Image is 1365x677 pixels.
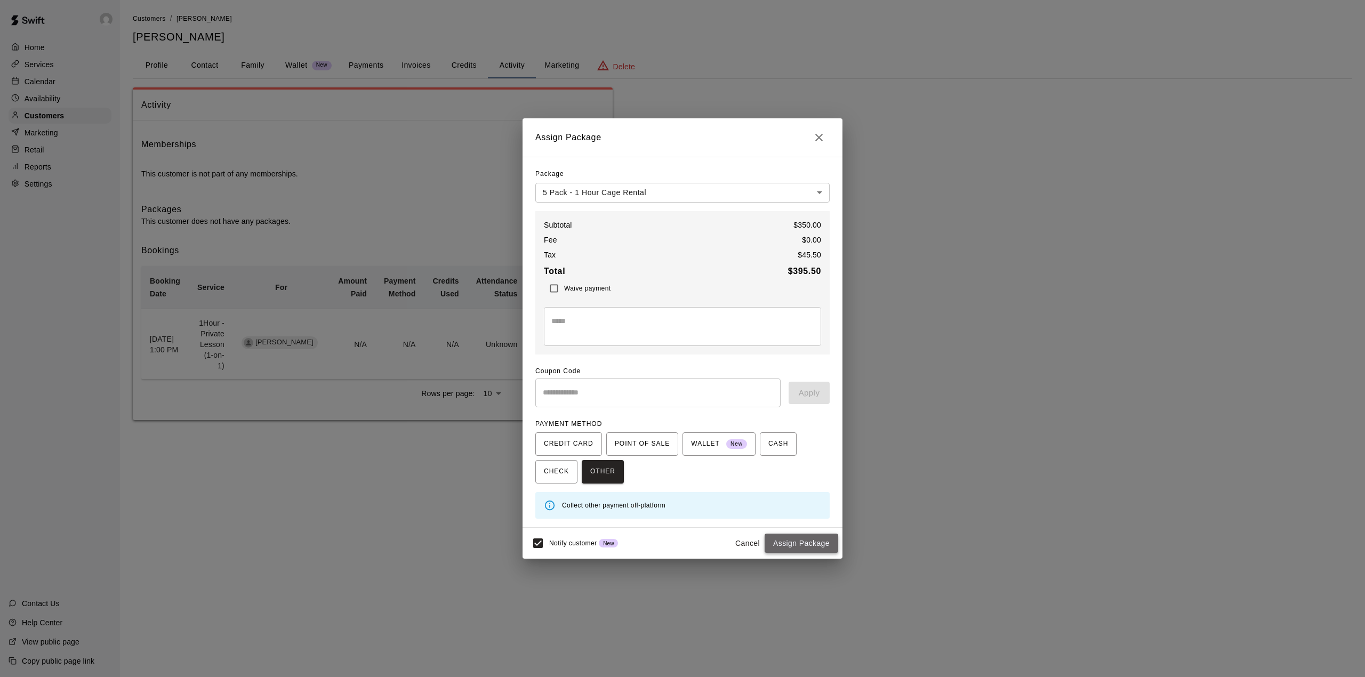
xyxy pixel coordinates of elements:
span: Waive payment [564,285,611,292]
button: WALLET New [682,432,756,456]
b: $ 395.50 [788,267,821,276]
h2: Assign Package [523,118,842,157]
span: OTHER [590,463,615,480]
span: New [599,541,618,546]
span: POINT OF SALE [615,436,670,453]
span: Collect other payment off-platform [562,502,665,509]
button: POINT OF SALE [606,432,678,456]
button: Assign Package [765,534,838,553]
button: CASH [760,432,797,456]
b: Total [544,267,565,276]
button: CREDIT CARD [535,432,602,456]
p: Subtotal [544,220,572,230]
button: CHECK [535,460,577,483]
span: Notify customer [549,539,597,547]
span: New [726,437,747,452]
span: CHECK [544,463,569,480]
p: Fee [544,235,557,245]
span: PAYMENT METHOD [535,420,602,428]
p: $ 350.00 [793,220,821,230]
span: CASH [768,436,788,453]
span: Package [535,166,564,183]
p: $ 0.00 [802,235,821,245]
p: $ 45.50 [798,249,821,260]
p: Tax [544,249,556,260]
span: CREDIT CARD [544,436,593,453]
button: OTHER [582,460,624,483]
span: Coupon Code [535,363,830,380]
button: Close [808,127,830,148]
div: 5 Pack - 1 Hour Cage Rental [535,183,830,203]
span: WALLET [691,436,747,453]
button: Cancel [730,534,765,553]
